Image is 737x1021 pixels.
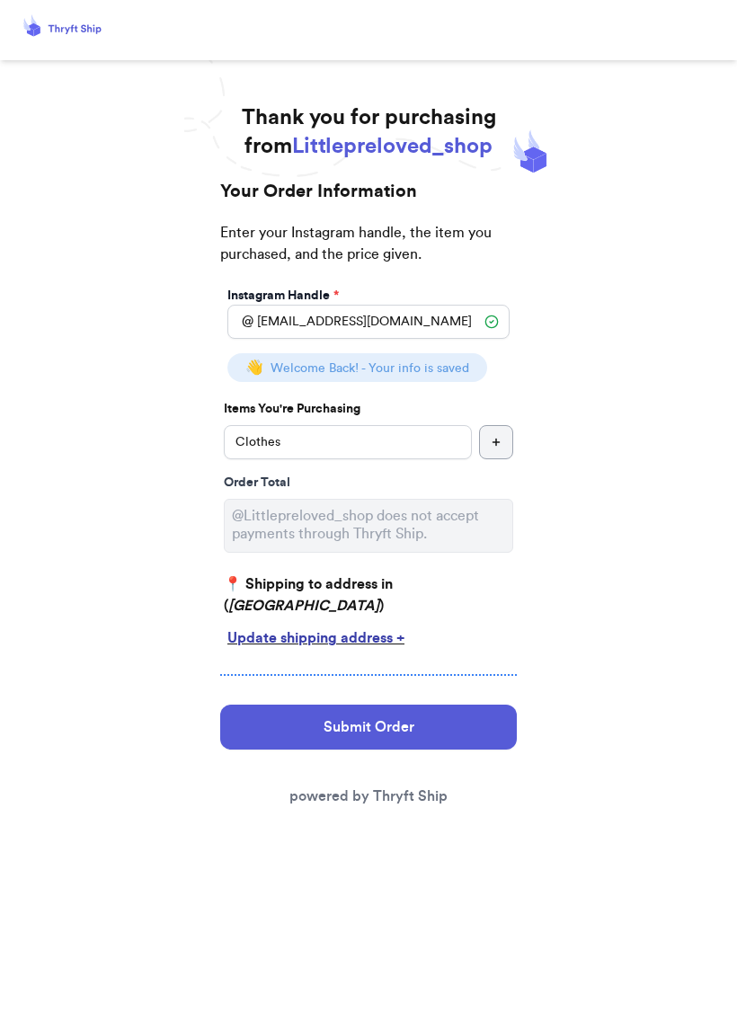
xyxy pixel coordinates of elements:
div: Order Total [224,474,513,492]
span: Littlepreloved_shop [292,136,493,157]
span: 👋 [245,360,263,375]
p: 📍 Shipping to address in ( ) [224,573,513,617]
p: Enter your Instagram handle, the item you purchased, and the price given. [220,222,517,283]
span: Welcome Back! - Your info is saved [271,362,469,375]
input: ex.funky hat [224,425,472,459]
button: Submit Order [220,705,517,750]
h2: Your Order Information [220,179,517,222]
div: @ [227,305,253,339]
p: Items You're Purchasing [224,400,513,418]
div: Update shipping address + [227,627,510,649]
em: [GEOGRAPHIC_DATA] [228,599,379,613]
h1: Thank you for purchasing from [242,103,496,161]
label: Instagram Handle [227,287,339,305]
a: powered by Thryft Ship [289,789,448,803]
